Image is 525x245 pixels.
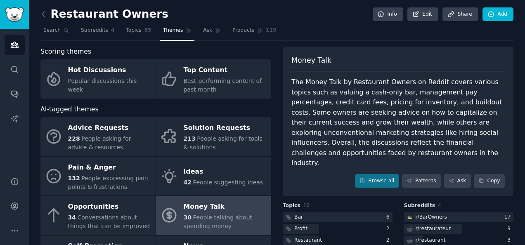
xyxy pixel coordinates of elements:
[68,214,150,229] span: Conversations about things that can be improved
[78,24,117,41] a: Subreddits4
[40,24,72,41] a: Search
[229,24,279,41] a: Products119
[156,157,271,196] a: Ideas42People suggesting ideas
[156,117,271,156] a: Solution Requests213People asking for tools & solutions
[40,47,91,57] span: Scoring themes
[200,24,224,41] a: Ask
[184,64,267,77] div: Top Content
[68,161,151,174] div: Pain & Anger
[203,27,212,34] span: Ask
[291,77,505,168] div: The Money Talk by Restaurant Owners on Reddit covers various topics such as valuing a cash-only b...
[156,59,271,99] a: Top ContentBest-performing content of past month
[184,122,267,135] div: Solution Requests
[68,175,80,181] span: 132
[40,117,156,156] a: Advice Requests228People asking for advice & resources
[386,214,393,221] div: 6
[482,7,513,21] a: Add
[442,7,478,21] a: Share
[68,135,131,151] span: People asking for advice & resources
[474,174,505,188] button: Copy
[126,27,141,34] span: Topics
[68,135,80,142] span: 228
[355,174,399,188] a: Browse all
[404,202,435,210] span: Subreddits
[184,200,267,214] div: Money Talk
[507,237,513,244] div: 3
[40,8,168,21] h2: Restaurant Owners
[68,200,151,214] div: Opportunities
[68,175,148,190] span: People expressing pain points & frustrations
[283,224,393,234] a: Profit2
[184,135,262,151] span: People asking for tools & solutions
[68,214,76,221] span: 34
[303,203,310,208] span: 10
[184,135,196,142] span: 213
[184,165,263,179] div: Ideas
[40,104,99,115] span: AI-tagged themes
[416,225,451,233] div: r/ restaurateur
[416,237,446,244] div: r/ restaurant
[294,237,322,244] div: Restaurant
[5,7,24,22] img: GummySearch logo
[163,27,183,34] span: Themes
[386,225,393,233] div: 2
[294,225,307,233] div: Profit
[184,214,253,229] span: People talking about spending money
[68,122,151,135] div: Advice Requests
[283,202,300,210] span: Topics
[283,212,393,223] a: Bar6
[386,237,393,244] div: 2
[111,27,115,34] span: 4
[266,27,277,34] span: 119
[404,224,514,234] a: r/restaurateur9
[504,214,513,221] div: 17
[402,174,441,188] a: Patterns
[184,214,192,221] span: 30
[407,7,438,21] a: Edit
[123,24,154,41] a: Topics85
[184,179,192,186] span: 42
[193,179,263,186] span: People suggesting ideas
[81,27,108,34] span: Subreddits
[294,214,303,221] div: Bar
[507,225,513,233] div: 9
[40,157,156,196] a: Pain & Anger132People expressing pain points & frustrations
[144,27,151,34] span: 85
[160,24,195,41] a: Themes
[444,174,471,188] a: Ask
[156,196,271,235] a: Money Talk30People talking about spending money
[68,78,137,93] span: Popular discussions this week
[43,27,61,34] span: Search
[184,78,262,93] span: Best-performing content of past month
[416,214,447,221] div: r/ BarOwners
[40,196,156,235] a: Opportunities34Conversations about things that can be improved
[407,214,413,220] img: BarOwners
[404,212,514,223] a: BarOwnersr/BarOwners17
[373,7,403,21] a: Info
[291,55,331,66] span: Money Talk
[40,59,156,99] a: Hot DiscussionsPopular discussions this week
[438,203,441,208] span: 4
[232,27,254,34] span: Products
[68,64,151,77] div: Hot Discussions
